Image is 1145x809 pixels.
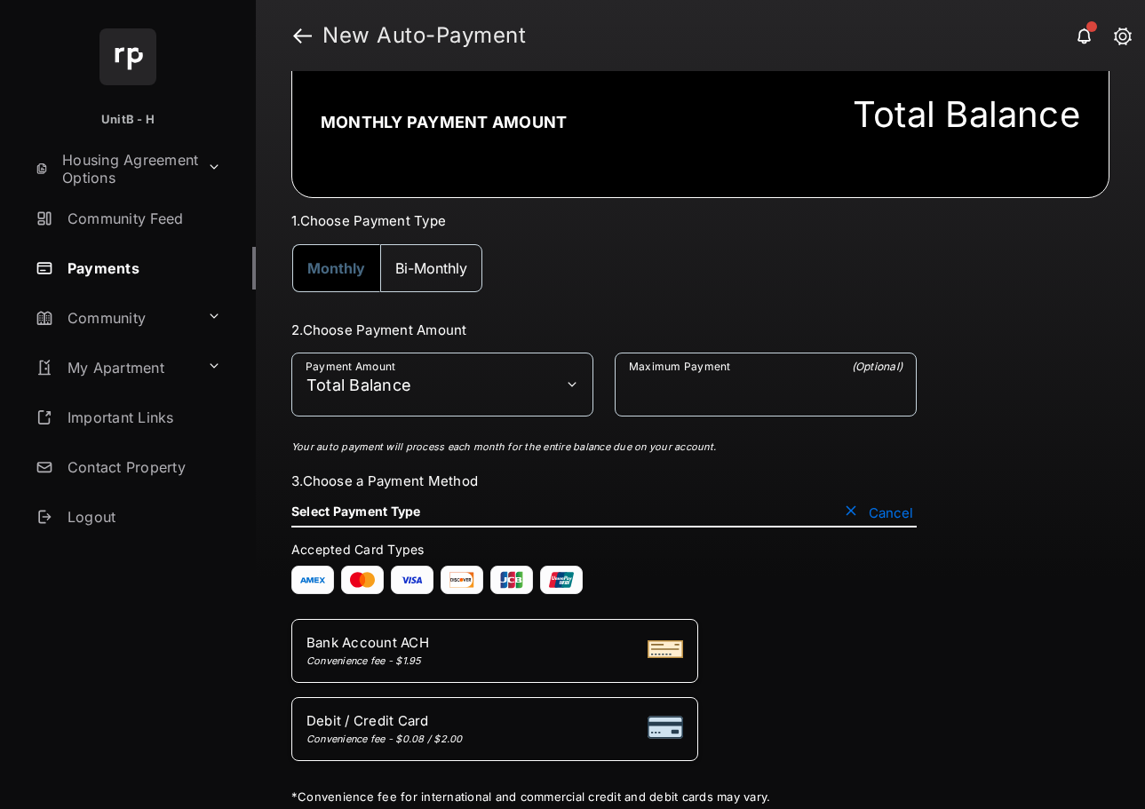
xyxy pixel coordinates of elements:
[99,28,156,85] img: svg+xml;base64,PHN2ZyB4bWxucz0iaHR0cDovL3d3dy53My5vcmcvMjAwMC9zdmciIHdpZHRoPSI2NCIgaGVpZ2h0PSI2NC...
[291,440,912,455] p: Your auto payment will process each month for the entire balance due on your account.
[28,446,256,488] a: Contact Property
[306,712,463,729] span: Debit / Credit Card
[28,247,256,289] a: Payments
[28,147,200,190] a: Housing Agreement Options
[291,472,917,489] h3: 3. Choose a Payment Method
[28,197,256,240] a: Community Feed
[306,634,429,651] span: Bank Account ACH
[292,244,380,292] button: Monthly
[28,496,256,538] a: Logout
[28,297,200,339] a: Community
[322,25,526,46] strong: New Auto-Payment
[853,93,1080,136] div: Total Balance
[28,346,200,389] a: My Apartment
[840,504,917,521] button: Cancel
[291,321,917,338] h3: 2. Choose Payment Amount
[291,504,421,519] h4: Select Payment Type
[306,654,429,667] div: Convenience fee - $1.95
[291,542,432,557] span: Accepted Card Types
[28,396,228,439] a: Important Links
[306,733,463,745] div: Convenience fee - $0.08 / $2.00
[321,113,567,131] h2: Monthly Payment Amount
[291,212,1109,229] h3: 1. Choose Payment Type
[101,111,155,129] p: UnitB - H
[380,244,482,292] button: Bi-Monthly
[291,789,917,807] div: * Convenience fee for international and commercial credit and debit cards may vary.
